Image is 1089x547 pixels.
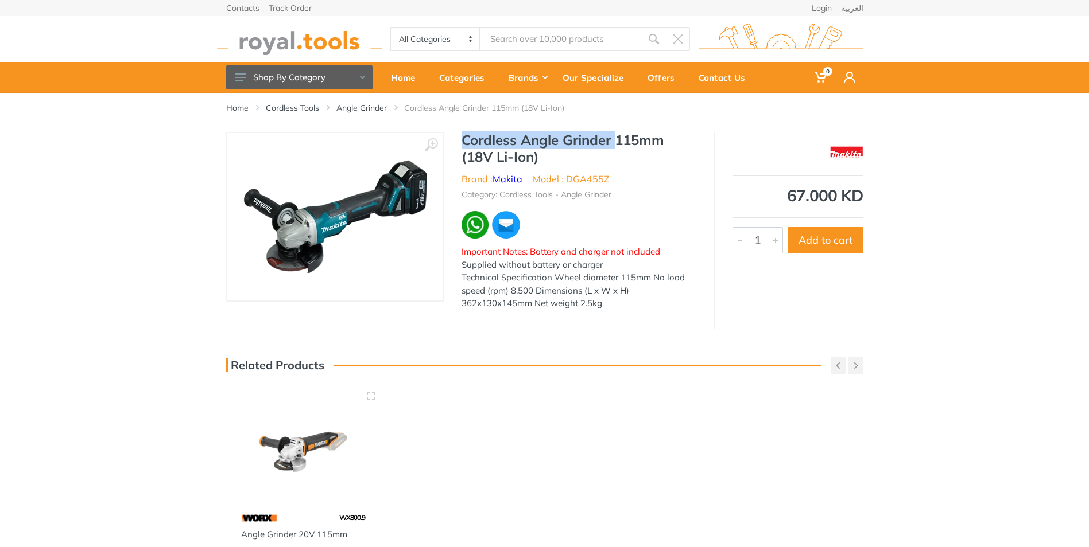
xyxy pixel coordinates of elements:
a: Our Specialize [555,62,640,93]
a: Home [226,102,249,114]
div: Our Specialize [555,65,640,89]
div: Supplied without battery or charger Technical Specification Wheel diameter 115mm No load speed (r... [462,245,697,310]
div: 67.000 KD [733,187,863,204]
img: Royal Tools - Cordless Angle Grinder 115mm (18V Li-Ion) [243,160,427,273]
a: Offers [640,62,691,93]
div: Home [383,65,431,89]
button: Shop By Category [226,65,373,89]
div: Brands [501,65,555,89]
nav: breadcrumb [226,102,863,114]
a: Angle Grinder [336,102,387,114]
img: Makita [830,138,863,166]
a: Categories [431,62,501,93]
img: wa.webp [462,211,489,239]
div: Categories [431,65,501,89]
span: Important Notes: Battery and charger not included [462,246,660,257]
select: Category [391,28,481,50]
li: Category: Cordless Tools - Angle Grinder [462,189,611,201]
img: 97.webp [241,508,277,528]
a: Makita [493,173,522,185]
span: WX800.9 [339,513,365,522]
img: Royal Tools - Angle Grinder 20V 115mm [238,398,369,497]
li: Brand : [462,172,522,186]
h1: Cordless Angle Grinder 115mm (18V Li-Ion) [462,132,697,165]
img: royal.tools Logo [699,24,863,55]
a: العربية [841,4,863,12]
img: ma.webp [491,210,521,240]
a: Cordless Tools [266,102,319,114]
h3: Related Products [226,358,324,372]
button: Add to cart [788,227,863,253]
a: Contacts [226,4,259,12]
a: Contact Us [691,62,761,93]
a: 0 [807,62,836,93]
a: Login [812,4,832,12]
input: Site search [480,27,641,51]
span: 0 [823,67,832,76]
a: Home [383,62,431,93]
a: Track Order [269,4,312,12]
li: Cordless Angle Grinder 115mm (18V Li-Ion) [404,102,582,114]
div: Offers [640,65,691,89]
img: royal.tools Logo [217,24,382,55]
div: Contact Us [691,65,761,89]
a: Angle Grinder 20V 115mm [241,529,347,540]
li: Model : DGA455Z [533,172,610,186]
